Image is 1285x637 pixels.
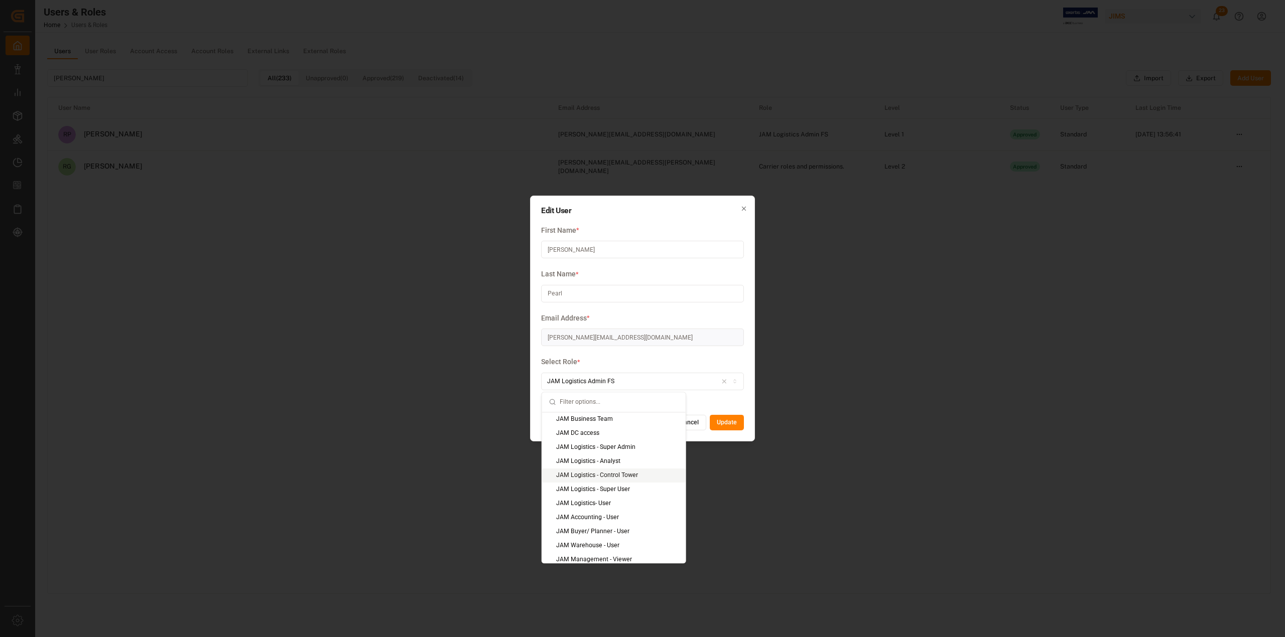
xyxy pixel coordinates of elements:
[542,553,686,567] div: JAM Management - Viewer
[542,412,686,563] div: Suggestions
[542,454,686,468] div: JAM Logistics - Analyst
[541,269,576,279] span: Last Name
[542,483,686,497] div: JAM Logistics - Super User
[542,426,686,440] div: JAM DC access
[542,468,686,483] div: JAM Logistics - Control Tower
[541,357,577,367] span: Select Role
[710,415,744,431] button: Update
[542,511,686,525] div: JAM Accounting - User
[547,377,614,386] div: JAM Logistics Admin FS
[541,225,576,236] span: First Name
[541,207,744,215] h2: Edit User
[542,539,686,553] div: JAM Warehouse - User
[541,241,744,258] input: First Name
[542,525,686,539] div: JAM Buyer/ Planner - User
[541,285,744,302] input: Last Name
[541,329,744,346] input: Email Address
[672,415,706,431] button: Cancel
[541,313,587,324] span: Email Address
[542,440,686,454] div: JAM Logistics - Super Admin
[542,412,686,426] div: JAM Business Team
[542,497,686,511] div: JAM Logistics- User
[560,392,679,412] input: Filter options...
